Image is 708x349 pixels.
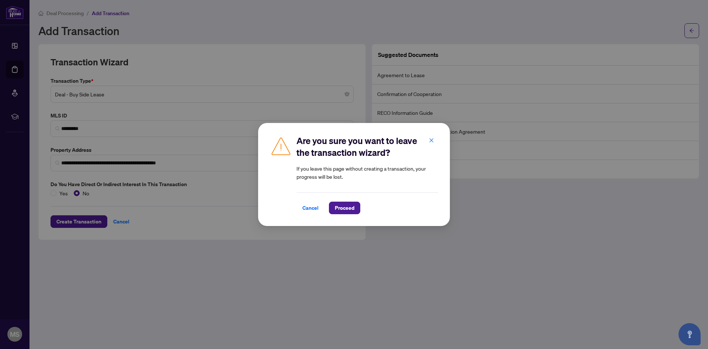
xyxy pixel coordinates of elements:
button: Proceed [329,202,360,214]
article: If you leave this page without creating a transaction, your progress will be lost. [296,164,438,181]
button: Open asap [678,323,701,345]
span: Proceed [335,202,354,214]
span: Cancel [302,202,319,214]
h2: Are you sure you want to leave the transaction wizard? [296,135,438,158]
span: close [429,138,434,143]
button: Cancel [296,202,324,214]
